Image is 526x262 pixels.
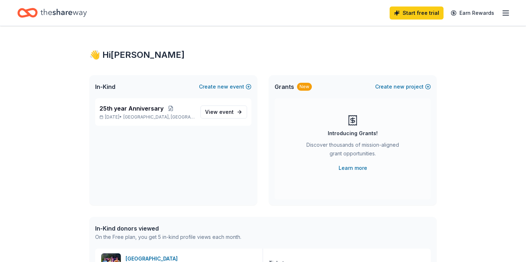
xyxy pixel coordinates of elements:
a: View event [200,106,247,119]
span: In-Kind [95,82,115,91]
a: Start free trial [390,7,444,20]
span: new [394,82,404,91]
span: new [217,82,228,91]
span: 25th year Anniversary [99,104,164,113]
div: New [297,83,312,91]
button: Createnewevent [199,82,251,91]
div: Discover thousands of mission-aligned grant opportunities. [304,141,402,161]
span: [GEOGRAPHIC_DATA], [GEOGRAPHIC_DATA] [123,114,195,120]
div: Introducing Grants! [328,129,378,138]
p: [DATE] • [99,114,195,120]
span: View [205,108,234,116]
button: Createnewproject [375,82,431,91]
span: Grants [275,82,294,91]
div: 👋 Hi [PERSON_NAME] [89,49,437,61]
a: Earn Rewards [446,7,499,20]
div: In-Kind donors viewed [95,224,241,233]
div: On the Free plan, you get 5 in-kind profile views each month. [95,233,241,241]
span: event [219,109,234,115]
a: Learn more [339,164,367,172]
a: Home [17,4,87,21]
